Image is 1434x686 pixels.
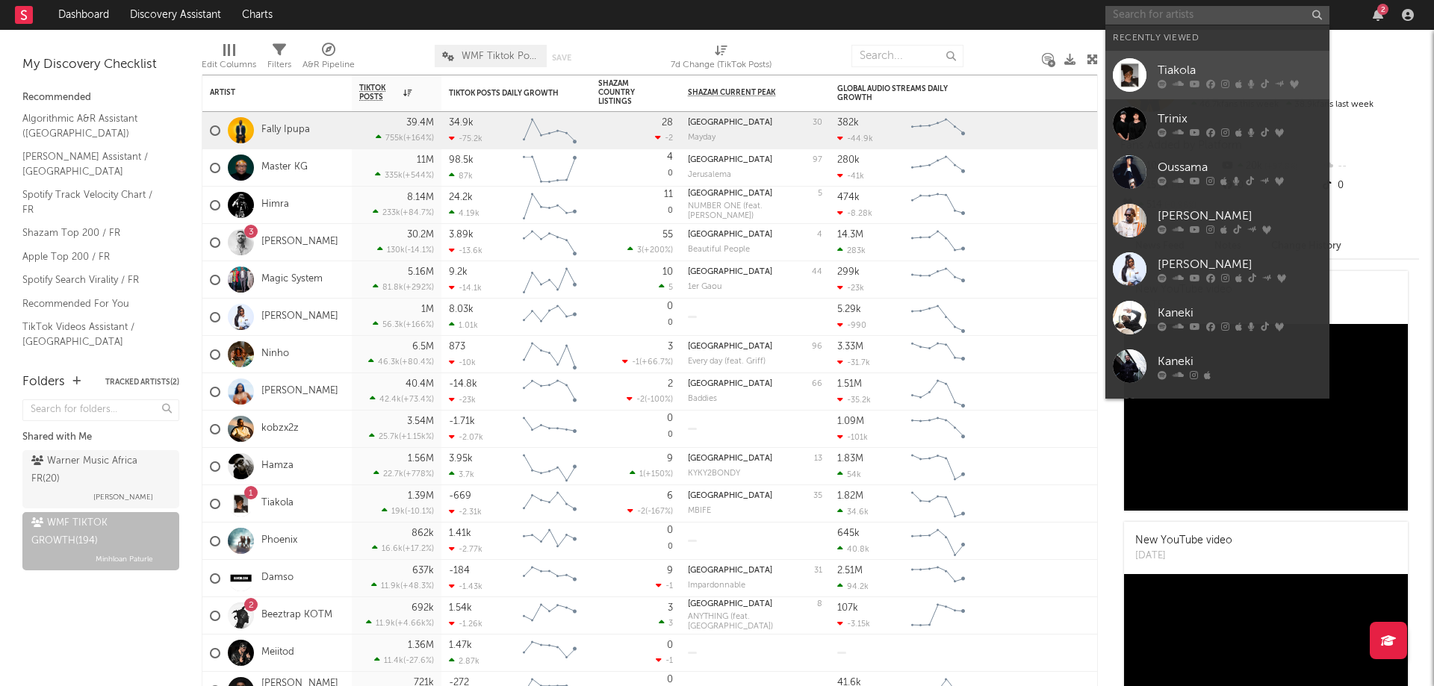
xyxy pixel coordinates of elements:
[261,497,294,510] a: Tiakola
[904,336,972,373] svg: Chart title
[382,545,403,553] span: 16.6k
[449,379,477,389] div: -14.8k
[96,550,153,568] span: Minhloan Paturle
[647,396,671,404] span: -100 %
[1105,148,1329,196] a: Oussama
[837,507,869,517] div: 34.6k
[810,491,822,501] div: Position
[688,492,772,500] div: [GEOGRAPHIC_DATA]
[449,283,482,293] div: -14.1k
[22,225,164,241] a: Shazam Top 200 / FR
[406,379,434,389] div: 40.4M
[904,560,972,597] svg: Chart title
[261,124,310,137] a: Fally Ipupa
[516,224,583,261] svg: Chart title
[406,118,434,128] div: 39.4M
[688,454,772,464] div: Senegal
[449,491,471,501] div: -669
[818,189,822,199] div: 5
[837,283,864,293] div: -23k
[837,320,866,330] div: -990
[1105,293,1329,342] a: Kaneki
[688,190,772,198] div: [GEOGRAPHIC_DATA]
[449,155,474,165] div: 98.5k
[22,56,179,74] div: My Discovery Checklist
[1377,4,1388,15] div: 2
[1105,51,1329,99] a: Tiakola
[379,396,401,404] span: 42.4k
[688,491,772,501] div: Ivory Coast
[688,455,772,463] div: [GEOGRAPHIC_DATA]
[837,230,863,240] div: 14.3M
[449,454,473,464] div: 3.95k
[667,526,673,535] div: 0
[671,37,772,81] div: 7d Change (TikTok Posts)
[412,528,434,538] div: 862k
[1135,549,1232,564] div: [DATE]
[22,450,179,508] a: Warner Music Africa FR(20)[PERSON_NAME]
[598,149,673,186] div: 0
[516,336,583,373] svg: Chart title
[627,245,673,255] div: ( )
[22,512,179,570] a: WMF TIKTOK GROWTH(194)Minhloan Paturle
[385,134,403,143] span: 755k
[516,187,583,224] svg: Chart title
[449,193,473,202] div: 24.2k
[516,299,583,336] svg: Chart title
[668,284,673,292] span: 5
[1158,61,1322,79] div: Tiakola
[421,305,434,314] div: 1M
[1135,533,1232,549] div: New YouTube video
[382,321,403,329] span: 56.3k
[837,470,861,479] div: 54k
[688,230,772,240] div: Switzerland
[814,454,822,464] div: 13
[667,491,673,501] div: 6
[1320,176,1419,196] div: 0
[516,560,583,597] svg: Chart title
[261,161,308,174] a: Master KG
[407,508,432,516] span: -10.1 %
[688,343,772,351] div: [GEOGRAPHIC_DATA]
[598,523,673,559] div: 0
[370,394,434,404] div: ( )
[630,469,673,478] div: ( )
[449,246,482,255] div: -13.6k
[668,342,673,352] div: 3
[383,470,403,478] span: 22.7k
[449,208,479,218] div: 4.19k
[598,411,673,447] div: 0
[812,267,822,277] div: 44
[648,508,671,516] span: -167 %
[371,581,434,590] div: ( )
[904,373,972,411] svg: Chart title
[22,428,179,446] div: Shared with Me
[373,208,434,217] div: ( )
[261,534,297,547] a: Phoenix
[22,296,164,312] a: Recommended For You
[688,170,731,180] div: Track Name: Jerusalema
[688,469,740,478] div: KYKY2BONDY
[688,268,772,276] div: [GEOGRAPHIC_DATA]
[639,470,643,478] span: 1
[382,284,403,292] span: 81.8k
[688,342,772,352] div: Ivory Coast
[379,433,399,441] span: 25.7k
[808,342,822,352] div: Position
[1105,245,1329,293] a: [PERSON_NAME]
[405,172,432,180] span: +544 %
[302,56,355,74] div: A&R Pipeline
[359,84,400,102] span: TikTok Posts
[407,230,434,240] div: 30.2M
[688,202,822,221] div: NUMBER ONE (feat. [PERSON_NAME])
[401,433,432,441] span: +1.15k %
[403,396,432,404] span: +73.4 %
[373,319,434,329] div: ( )
[810,454,822,464] div: Position
[814,566,822,576] div: 31
[809,155,822,165] div: Position
[837,544,869,554] div: 40.8k
[261,422,299,435] a: kobzx2z
[210,88,322,97] div: Artist
[449,581,482,591] div: -1.43k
